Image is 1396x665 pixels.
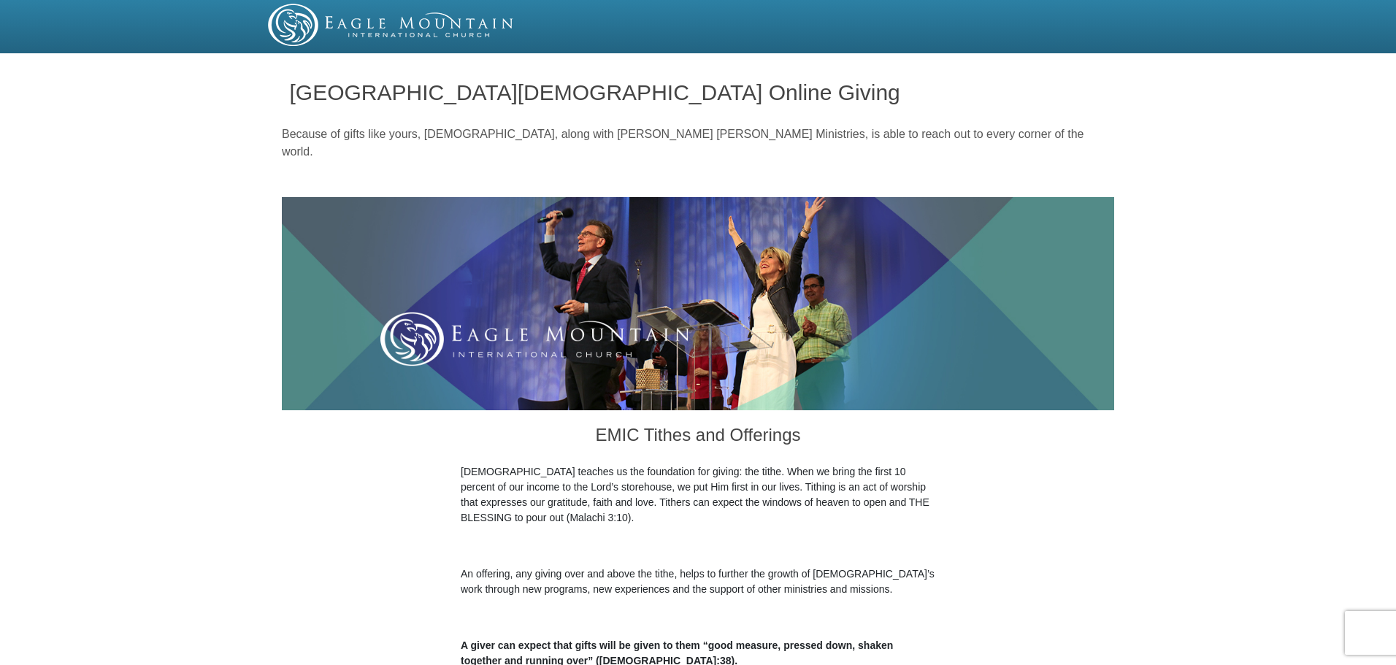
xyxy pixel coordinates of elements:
img: EMIC [268,4,515,46]
h1: [GEOGRAPHIC_DATA][DEMOGRAPHIC_DATA] Online Giving [290,80,1107,104]
p: [DEMOGRAPHIC_DATA] teaches us the foundation for giving: the tithe. When we bring the first 10 pe... [461,464,935,526]
p: Because of gifts like yours, [DEMOGRAPHIC_DATA], along with [PERSON_NAME] [PERSON_NAME] Ministrie... [282,126,1114,161]
h3: EMIC Tithes and Offerings [461,410,935,464]
p: An offering, any giving over and above the tithe, helps to further the growth of [DEMOGRAPHIC_DAT... [461,566,935,597]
